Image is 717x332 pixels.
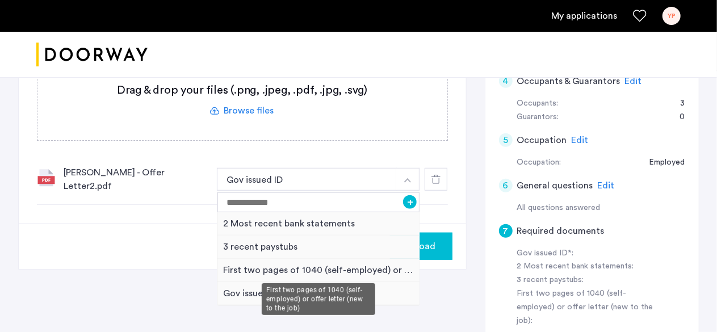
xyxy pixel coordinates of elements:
[36,33,148,76] a: Cazamio logo
[517,111,559,124] div: Guarantors:
[551,9,617,23] a: My application
[517,201,685,215] div: All questions answered
[517,274,660,287] div: 3 recent paystubs:
[517,133,567,147] h5: Occupation
[517,156,561,170] div: Occupation:
[499,224,513,238] div: 7
[262,283,375,315] div: First two pages of 1040 (self-employed) or offer letter (new to the job)
[37,169,55,187] img: file
[217,236,420,259] div: 3 recent paystubs
[669,97,685,111] div: 3
[625,77,642,86] span: Edit
[217,212,420,236] div: 2 Most recent bank statements
[406,239,436,253] span: Upload
[217,282,420,305] div: Gov issued ID
[217,168,397,191] button: button
[517,247,660,260] div: Gov issued ID*:
[633,9,647,23] a: Favorites
[663,7,681,25] div: YP
[499,133,513,147] div: 5
[517,260,660,274] div: 2 Most recent bank statements:
[404,178,411,183] img: arrow
[517,97,559,111] div: Occupants:
[64,166,208,193] div: [PERSON_NAME] - Offer Letter2.pdf
[598,181,615,190] span: Edit
[390,233,452,260] button: button
[499,74,513,88] div: 4
[572,136,589,145] span: Edit
[669,111,685,124] div: 0
[517,287,660,328] div: First two pages of 1040 (self-employed) or offer letter (new to the job):
[403,195,417,209] button: +
[217,259,420,282] div: First two pages of 1040 (self-employed) or offer letter (new to the job)
[638,156,685,170] div: Employed
[517,224,605,238] h5: Required documents
[499,179,513,192] div: 6
[517,179,593,192] h5: General questions
[396,168,420,191] button: button
[517,74,620,88] h5: Occupants & Guarantors
[36,33,148,76] img: logo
